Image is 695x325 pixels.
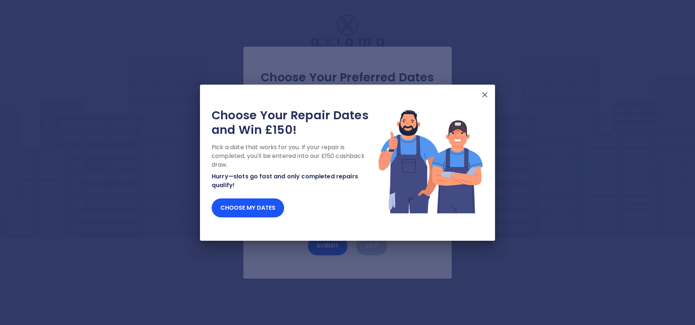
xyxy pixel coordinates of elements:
[480,90,489,99] img: X Mark
[378,108,483,214] img: Lottery
[212,143,378,169] p: Pick a date that works for you. If your repair is completed, you'll be entered into our £150 cash...
[212,198,284,217] button: Choose my dates
[212,108,378,137] h2: Choose Your Repair Dates and Win £150!
[212,172,378,190] p: Hurry—slots go fast and only completed repairs qualify!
